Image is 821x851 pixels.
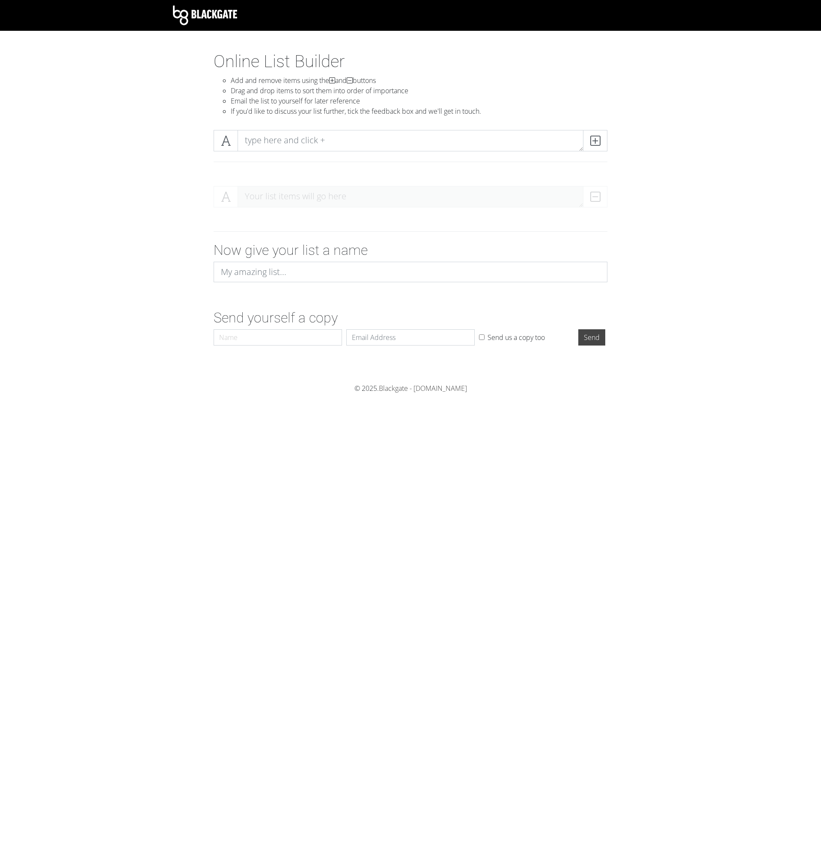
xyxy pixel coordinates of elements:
input: Send [578,329,605,346]
input: Name [214,329,342,346]
li: Add and remove items using the and buttons [231,75,607,86]
input: My amazing list... [214,262,607,282]
a: Blackgate - [DOMAIN_NAME] [379,384,467,393]
li: Drag and drop items to sort them into order of importance [231,86,607,96]
li: If you'd like to discuss your list further, tick the feedback box and we'll get in touch. [231,106,607,116]
h1: Online List Builder [214,51,607,72]
li: Email the list to yourself for later reference [231,96,607,106]
input: Email Address [346,329,475,346]
div: © 2025. [173,383,648,393]
h2: Now give your list a name [214,242,607,258]
img: Blackgate [173,6,237,25]
label: Send us a copy too [488,332,545,343]
h2: Send yourself a copy [214,310,607,326]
